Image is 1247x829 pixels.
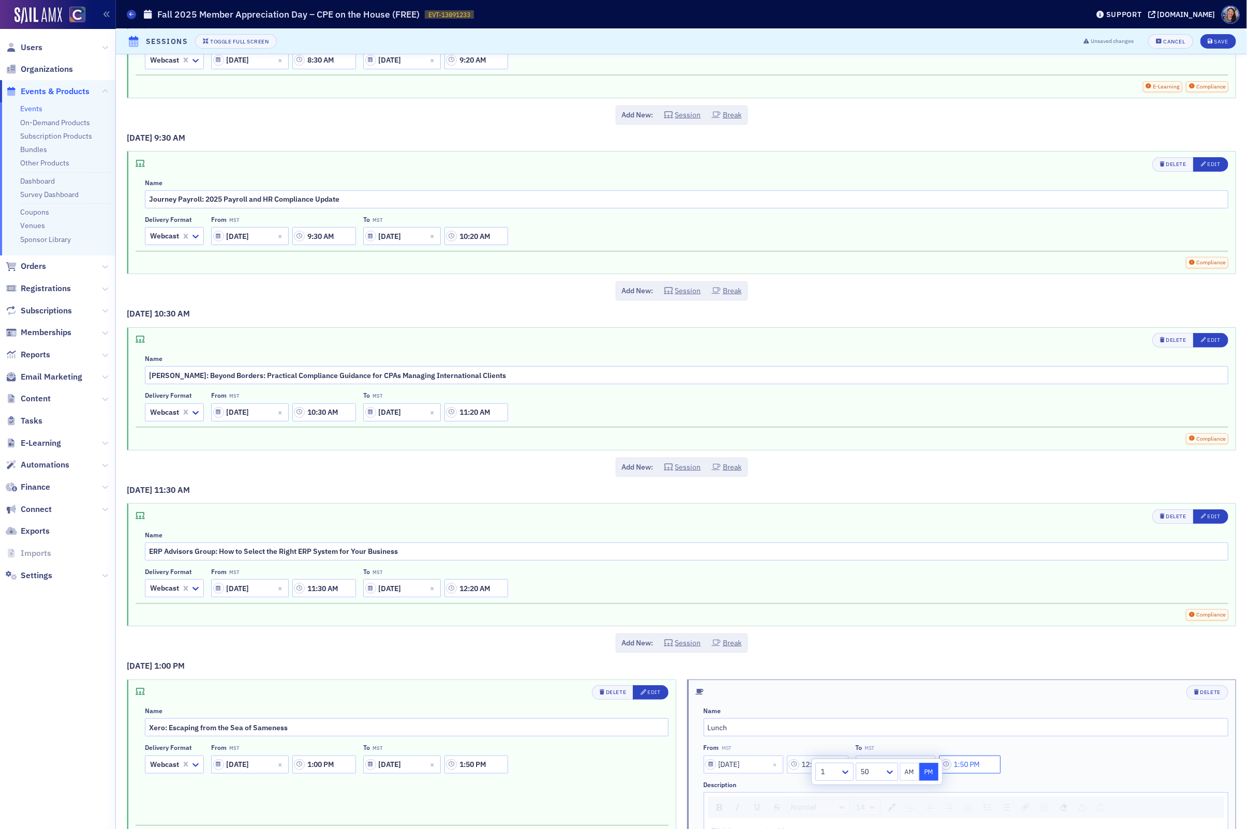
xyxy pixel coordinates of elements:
span: Orders [21,261,46,272]
span: MST [722,745,731,751]
div: From [704,744,719,751]
button: Break [712,285,742,296]
span: Compliance [1196,259,1226,267]
a: Automations [6,459,69,471]
div: Ordered [1000,801,1014,815]
span: MST [229,217,239,223]
div: To [363,391,370,399]
button: Close [427,51,441,69]
div: Delete [1200,689,1221,695]
span: Tasks [21,415,42,427]
div: Edit [1208,514,1221,519]
div: Undo [1075,800,1090,815]
button: Edit [633,685,668,700]
span: EVT-13891233 [428,10,470,19]
div: rdw-image-control [1035,800,1054,815]
div: rdw-inline-control [710,800,786,815]
a: Survey Dashboard [20,190,79,199]
div: Support [1106,10,1142,19]
button: Close [769,756,783,774]
input: MM/DD/YYYY [363,756,441,774]
div: From [211,568,227,576]
a: Font Size [854,800,880,815]
div: Right [942,800,957,815]
div: Unordered [980,800,996,815]
span: Settings [21,570,52,581]
span: Finance [21,481,50,493]
h4: Sessions [146,36,188,47]
button: Save [1200,34,1236,49]
a: Imports [6,548,51,559]
button: Session [664,285,701,296]
div: Save [1214,39,1228,44]
a: E-Learning [6,438,61,449]
a: Tasks [6,415,42,427]
div: Delete [1166,337,1186,343]
a: On-Demand Products [20,118,90,127]
span: Imports [21,548,51,559]
div: Edit [647,689,660,695]
div: Description [704,781,737,789]
button: AM [900,763,919,781]
span: [DATE] [127,132,154,143]
button: Delete [1152,333,1194,348]
button: Close [275,403,289,421]
div: To [363,216,370,223]
div: Underline [750,800,765,815]
span: Add New: [621,462,653,473]
a: Content [6,393,51,404]
button: Toggle Full Screen [195,34,277,49]
div: Name [145,707,162,715]
a: Coupons [20,207,49,217]
div: Justify [961,800,976,815]
button: Session [664,638,701,649]
div: Delivery format [145,744,192,751]
button: Close [922,756,936,774]
button: PM [919,763,939,781]
div: Italic [730,800,746,815]
div: Name [145,179,162,187]
a: Finance [6,481,50,493]
input: MM/DD/YYYY [363,579,441,597]
a: Events & Products [6,86,90,97]
a: Venues [20,221,45,230]
button: Break [712,462,742,473]
button: Session [664,110,701,120]
span: Users [21,42,42,53]
a: Subscriptions [6,305,72,316]
a: Email Marketing [6,371,82,383]
button: Close [427,227,441,245]
button: [DOMAIN_NAME] [1148,11,1219,18]
span: Profile [1222,6,1240,24]
div: Link [1018,800,1033,815]
a: Orders [6,261,46,272]
span: [DATE] [127,308,154,319]
input: 00:00 AM [292,756,356,774]
a: Users [6,42,42,53]
div: Name [704,707,721,715]
span: Connect [21,504,52,515]
a: Reports [6,349,50,360]
span: 9:30 AM [154,132,185,143]
div: Delete [606,689,626,695]
input: MM/DD/YYYY [211,403,289,421]
div: rdw-remove-control [1054,800,1073,815]
span: Reports [21,349,50,360]
div: Cancel [1164,39,1185,44]
div: From [211,744,227,751]
span: MST [373,745,382,751]
div: Redo [1094,800,1108,815]
span: Subscriptions [21,305,72,316]
input: MM/DD/YYYY [363,51,441,69]
div: Bold [712,801,726,815]
div: From [211,216,227,223]
button: Edit [1193,157,1228,172]
a: Settings [6,570,52,581]
span: MST [229,569,239,576]
div: rdw-dropdown [853,800,881,815]
button: Close [427,579,441,597]
img: SailAMX [69,7,85,23]
span: MST [229,393,239,399]
button: Delete [1186,685,1228,700]
input: 00:00 AM [444,579,508,597]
